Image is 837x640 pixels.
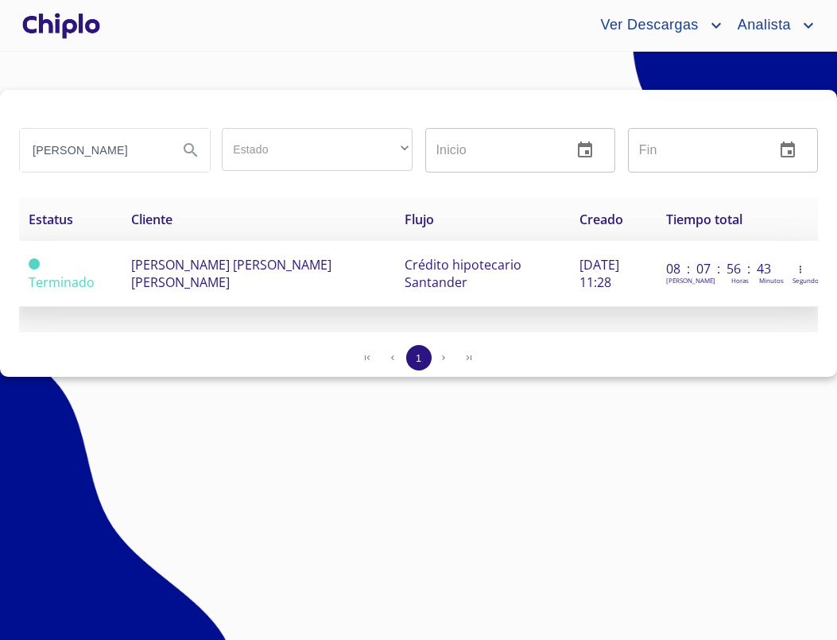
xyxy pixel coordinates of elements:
[405,211,434,228] span: Flujo
[416,352,421,364] span: 1
[222,128,412,171] div: ​
[20,129,165,172] input: search
[406,345,432,370] button: 1
[29,211,73,228] span: Estatus
[579,256,619,291] span: [DATE] 11:28
[726,13,799,38] span: Analista
[172,131,210,169] button: Search
[588,13,706,38] span: Ver Descargas
[759,276,784,285] p: Minutos
[131,211,172,228] span: Cliente
[579,211,623,228] span: Creado
[29,258,40,270] span: Terminado
[731,276,749,285] p: Horas
[666,276,715,285] p: [PERSON_NAME]
[666,211,742,228] span: Tiempo total
[131,256,331,291] span: [PERSON_NAME] [PERSON_NAME] [PERSON_NAME]
[405,256,521,291] span: Crédito hipotecario Santander
[666,260,773,277] p: 08 : 07 : 56 : 43
[588,13,725,38] button: account of current user
[726,13,818,38] button: account of current user
[29,273,95,291] span: Terminado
